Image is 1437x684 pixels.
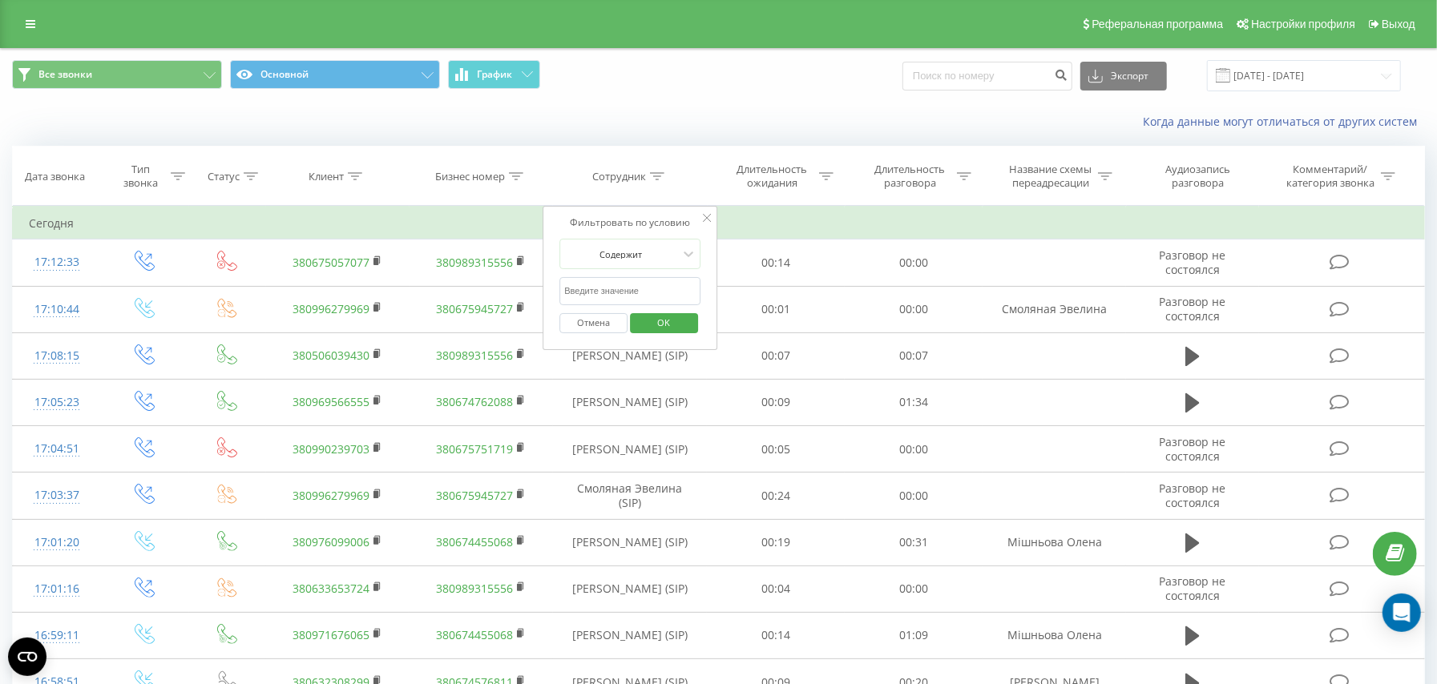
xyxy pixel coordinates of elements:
input: Введите значение [559,277,700,305]
td: 00:00 [845,426,983,473]
td: 00:07 [845,332,983,379]
td: [PERSON_NAME] (SIP) [553,565,708,612]
div: Бизнес номер [435,170,505,183]
span: Разговор не состоялся [1159,294,1225,324]
div: 17:10:44 [29,294,85,325]
a: 380971676065 [293,627,369,642]
td: Смоляная Эвелина [983,286,1126,332]
td: 00:14 [707,612,845,658]
div: 17:05:23 [29,387,85,418]
div: Тип звонка [115,163,166,190]
td: 00:00 [845,239,983,286]
td: 00:07 [707,332,845,379]
div: 17:03:37 [29,480,85,511]
td: 00:00 [845,286,983,332]
a: 380989315556 [436,255,513,270]
td: Смоляная Эвелина (SIP) [553,473,708,519]
div: Фильтровать по условию [559,215,700,231]
td: [PERSON_NAME] (SIP) [553,426,708,473]
div: 17:08:15 [29,340,85,372]
div: Длительность разговора [867,163,953,190]
a: 380633653724 [293,581,369,596]
a: Когда данные могут отличаться от других систем [1143,114,1425,129]
button: График [448,60,540,89]
a: 380675057077 [293,255,369,270]
td: 00:00 [845,473,983,519]
span: Настройки профиля [1251,18,1355,30]
td: 00:05 [707,426,845,473]
button: Все звонки [12,60,222,89]
td: [PERSON_NAME] (SIP) [553,612,708,658]
span: Реферальная программа [1092,18,1223,30]
button: Экспорт [1080,62,1167,91]
td: 00:09 [707,379,845,425]
div: Аудиозапись разговора [1146,163,1250,190]
a: 380976099006 [293,534,369,549]
div: Клиент [309,170,344,183]
span: Выход [1382,18,1415,30]
div: Сотрудник [592,170,646,183]
td: 00:04 [707,565,845,612]
td: 01:09 [845,612,983,658]
td: 00:00 [845,565,983,612]
div: Комментарий/категория звонка [1283,163,1377,190]
span: Разговор не состоялся [1159,481,1225,510]
a: 380996279969 [293,488,369,503]
a: 380969566555 [293,394,369,409]
td: Мішньова Олена [983,519,1126,565]
a: 380990239703 [293,441,369,457]
div: Длительность ожидания [729,163,815,190]
td: 00:24 [707,473,845,519]
div: 17:01:20 [29,527,85,558]
a: 380989315556 [436,348,513,363]
a: 380674455068 [436,534,513,549]
a: 380675945727 [436,488,513,503]
td: [PERSON_NAME] (SIP) [553,519,708,565]
td: 00:19 [707,519,845,565]
td: Сегодня [13,207,1425,239]
button: Open CMP widget [8,638,46,676]
td: 00:31 [845,519,983,565]
div: Статус [208,170,240,183]
a: 380996279969 [293,301,369,316]
td: [PERSON_NAME] (SIP) [553,332,708,379]
a: 380506039430 [293,348,369,363]
td: 00:01 [707,286,845,332]
span: OK [642,310,687,335]
span: Разговор не состоялся [1159,573,1225,603]
div: Название схемы переадресации [1008,163,1094,190]
a: 380675945727 [436,301,513,316]
span: Все звонки [38,68,92,81]
button: Отмена [559,313,628,333]
span: Разговор не состоялся [1159,247,1225,277]
div: 17:01:16 [29,573,85,605]
span: График [478,69,513,80]
button: OK [630,313,698,333]
span: Разговор не состоялся [1159,434,1225,464]
a: 380674762088 [436,394,513,409]
div: 16:59:11 [29,620,85,651]
div: 17:04:51 [29,433,85,465]
div: Open Intercom Messenger [1383,593,1421,632]
button: Основной [230,60,440,89]
a: 380989315556 [436,581,513,596]
a: 380675751719 [436,441,513,457]
td: Мішньова Олена [983,612,1126,658]
input: Поиск по номеру [902,62,1072,91]
a: 380674455068 [436,627,513,642]
td: [PERSON_NAME] (SIP) [553,379,708,425]
div: Дата звонка [25,170,85,183]
div: 17:12:33 [29,247,85,278]
td: 00:14 [707,239,845,286]
td: 01:34 [845,379,983,425]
